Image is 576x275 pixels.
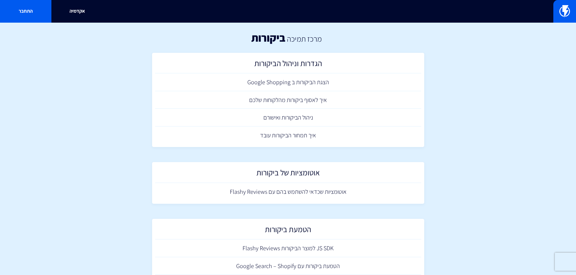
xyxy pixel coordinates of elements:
input: חיפוש מהיר... [152,5,424,18]
a: מרכז תמיכה [287,34,322,44]
h2: הטמעת ביקורות [158,225,418,237]
a: JS SDK למוצר הביקורות Flashy Reviews [155,239,421,257]
a: הצגת הביקורות ב Google Shopping [155,73,421,91]
a: איך תמחור הביקורות עובד [155,126,421,144]
a: אוטומציות של ביקורות [155,165,421,183]
a: הטמעת ביקורות [155,222,421,240]
a: איך לאסוף ביקורות מהלקוחות שלכם [155,91,421,109]
a: הגדרות וניהול הביקורות [155,56,421,74]
a: אוטומציות שכדאי להשתמש בהם עם Flashy Reviews [155,183,421,201]
a: הטמעת ביקורות עם Google Search – Shopify [155,257,421,275]
h1: ביקורות [251,32,285,44]
h2: אוטומציות של ביקורות [158,168,418,180]
h2: הגדרות וניהול הביקורות [158,59,418,71]
a: ניהול הביקורות ואישורם [155,109,421,126]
